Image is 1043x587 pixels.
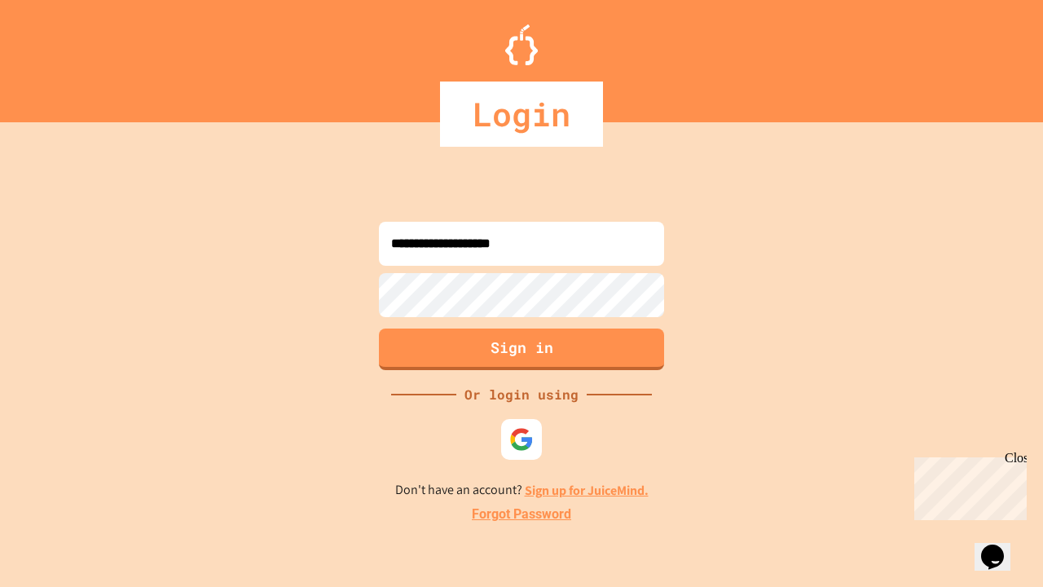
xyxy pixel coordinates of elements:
img: Logo.svg [505,24,538,65]
div: Login [440,82,603,147]
button: Sign in [379,329,664,370]
a: Forgot Password [472,505,571,524]
img: google-icon.svg [509,427,534,452]
a: Sign up for JuiceMind. [525,482,649,499]
div: Or login using [456,385,587,404]
iframe: chat widget [908,451,1027,520]
div: Chat with us now!Close [7,7,112,104]
p: Don't have an account? [395,480,649,501]
iframe: chat widget [975,522,1027,571]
